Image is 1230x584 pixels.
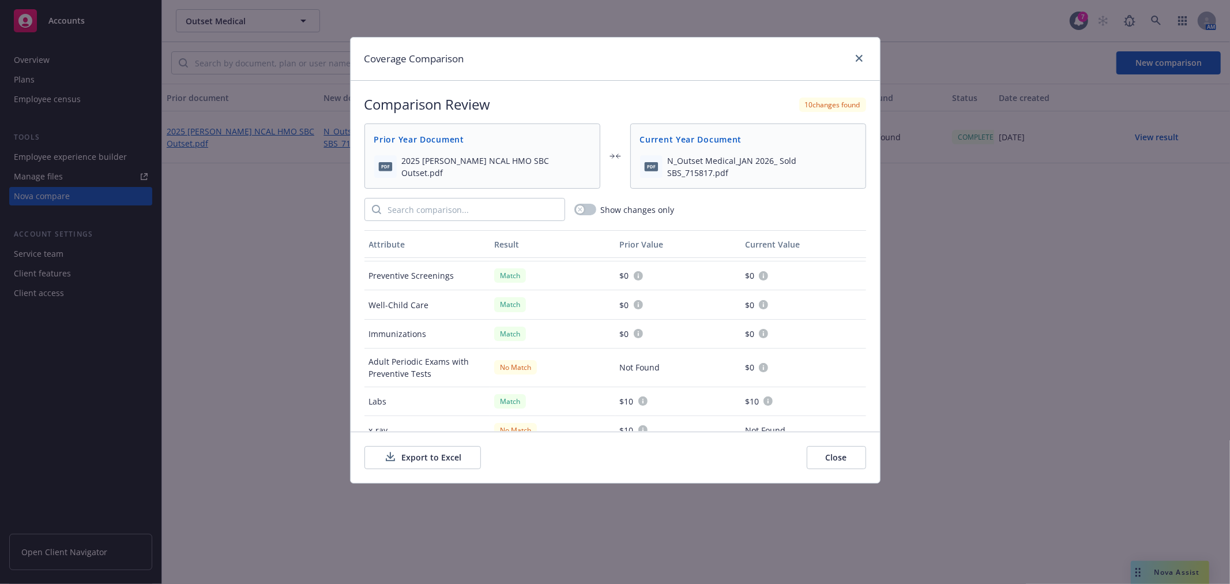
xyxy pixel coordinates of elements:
span: $0 [745,361,754,373]
a: close [852,51,866,65]
button: Prior Value [615,230,741,258]
span: $10 [620,424,634,436]
div: Attribute [369,238,486,250]
span: $0 [620,269,629,282]
span: Not Found [745,424,785,436]
div: x-ray [364,416,490,445]
div: Match [494,394,526,409]
button: Result [490,230,615,258]
span: 2025 [PERSON_NAME] NCAL HMO SBC Outset.pdf [401,155,590,179]
div: Labs [364,387,490,416]
button: Close [807,446,866,469]
input: Search comparison... [381,199,565,220]
span: Show changes only [601,204,675,216]
span: Current Year Document [640,133,856,145]
div: Well-Child Care [364,290,490,319]
span: $0 [620,328,629,340]
div: Match [494,268,526,283]
span: $10 [745,395,759,407]
div: Match [494,297,526,312]
button: Current Value [740,230,866,258]
span: N_Outset Medical_JAN 2026_ Sold SBS_715817.pdf [667,155,856,179]
span: $0 [745,299,754,311]
span: $10 [620,395,634,407]
div: Adult Periodic Exams with Preventive Tests [364,349,490,387]
div: No Match [494,360,537,375]
button: Attribute [364,230,490,258]
div: Preventive Screenings [364,261,490,290]
div: Match [494,327,526,341]
div: No Match [494,423,537,437]
h1: Coverage Comparison [364,51,464,66]
span: Not Found [620,361,660,373]
div: Result [494,238,611,250]
span: $0 [745,328,754,340]
span: $0 [620,299,629,311]
span: $0 [745,269,754,282]
span: Prior Year Document [374,133,590,145]
button: Export to Excel [364,446,481,469]
div: 10 changes found [799,98,866,112]
div: Current Value [745,238,862,250]
div: Prior Value [620,238,736,250]
h2: Comparison Review [364,95,491,114]
svg: Search [372,205,381,214]
div: Immunizations [364,320,490,349]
